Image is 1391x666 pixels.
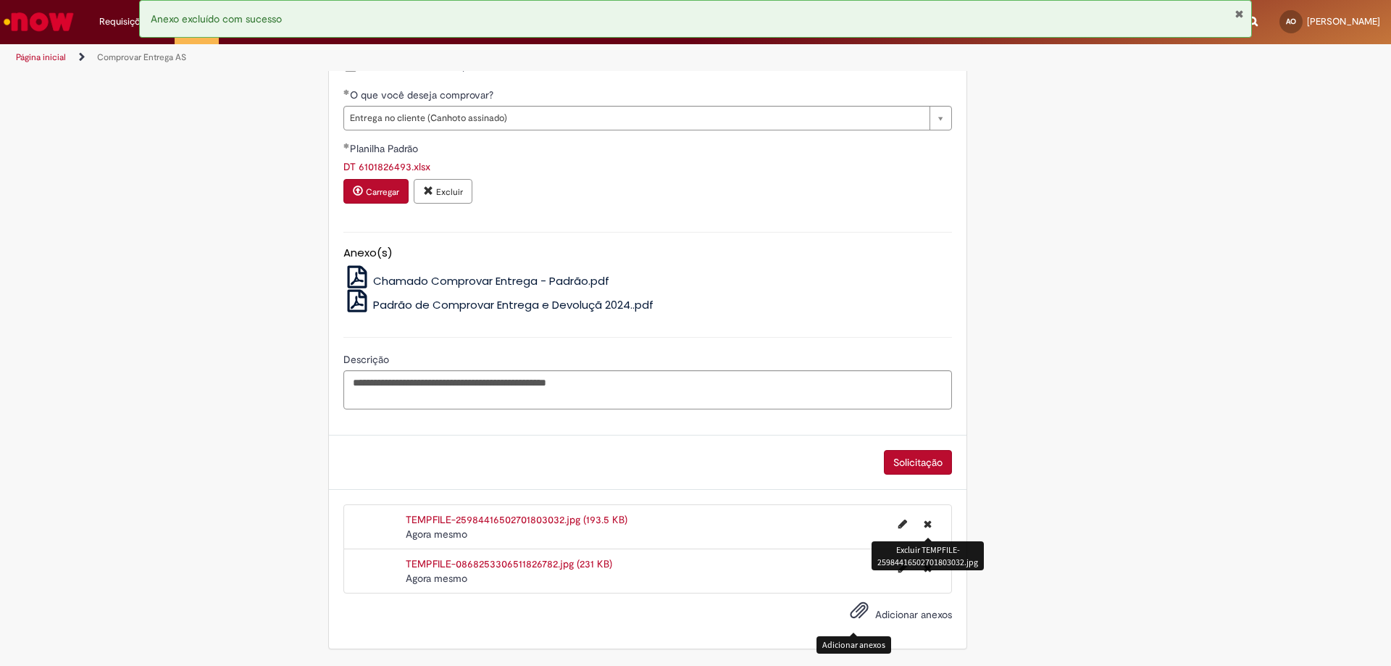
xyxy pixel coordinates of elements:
span: AO [1286,17,1296,26]
a: TEMPFILE-25984416502701803032.jpg (193.5 KB) [406,513,627,526]
button: Solicitação [884,450,952,475]
span: Agora mesmo [406,572,467,585]
span: Padrão de Comprovar Entrega e Devoluçã 2024..pdf [373,297,653,312]
small: Carregar [366,186,399,198]
a: Chamado Comprovar Entrega - Padrão.pdf [343,273,610,288]
button: Excluir anexo DT 6101826493.xlsx [414,179,472,204]
a: Padrão de Comprovar Entrega e Devoluçã 2024..pdf [343,297,654,312]
ul: Trilhas de página [11,44,916,71]
span: Adicionar anexos [875,608,952,621]
a: Página inicial [16,51,66,63]
span: Obrigatório Preenchido [343,143,350,149]
div: Excluir TEMPFILE-25984416502701803032.jpg [872,541,984,570]
div: Adicionar anexos [816,636,891,653]
span: Chamado Comprovar Entrega - Padrão.pdf [373,273,609,288]
h5: Anexo(s) [343,247,952,259]
button: Fechar Notificação [1235,8,1244,20]
time: 29/08/2025 10:52:31 [406,572,467,585]
span: [PERSON_NAME] [1307,15,1380,28]
button: Excluir TEMPFILE-25984416502701803032.jpg [915,512,940,536]
span: Requisições [99,14,150,29]
span: Entrega no cliente (Canhoto assinado) [350,107,922,130]
a: Comprovar Entrega AS [97,51,186,63]
textarea: Descrição [343,370,952,409]
span: Planilha Padrão [350,142,421,155]
span: O que você deseja comprovar? [350,88,496,101]
button: Carregar anexo de Planilha Padrão Required [343,179,409,204]
time: 29/08/2025 10:52:32 [406,528,467,541]
span: Agora mesmo [406,528,467,541]
span: Obrigatório Preenchido [343,89,350,95]
span: Anexo excluído com sucesso [151,12,282,25]
small: Excluir [436,186,463,198]
button: Editar nome de arquivo TEMPFILE-25984416502701803032.jpg [890,512,916,536]
a: Download de DT 6101826493.xlsx [343,160,430,173]
img: ServiceNow [1,7,76,36]
span: Descrição [343,353,392,366]
a: TEMPFILE-0868253306511826782.jpg (231 KB) [406,557,612,570]
button: Adicionar anexos [846,597,872,630]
